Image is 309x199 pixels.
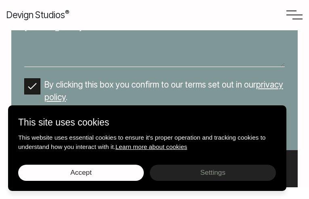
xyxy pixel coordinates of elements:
[6,9,69,20] span: Devign Studios
[65,8,69,17] sup: ®
[18,133,276,151] p: This website uses essential cookies to ensure it's proper operation and tracking cookies to under...
[6,8,69,22] a: Devign Studios® Homepage
[200,168,225,176] span: Settings
[18,115,276,130] p: This site uses cookies
[18,165,144,181] button: Accept
[116,143,187,150] a: Read our cookies policy
[24,78,40,94] input: By clicking this box you confirm to our terms set out in ourprivacy policy.
[70,168,92,176] span: Accept
[44,80,283,102] a: privacy policy
[150,165,275,181] button: Settings
[44,78,285,103] span: By clicking this box you confirm to our terms set out in our .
